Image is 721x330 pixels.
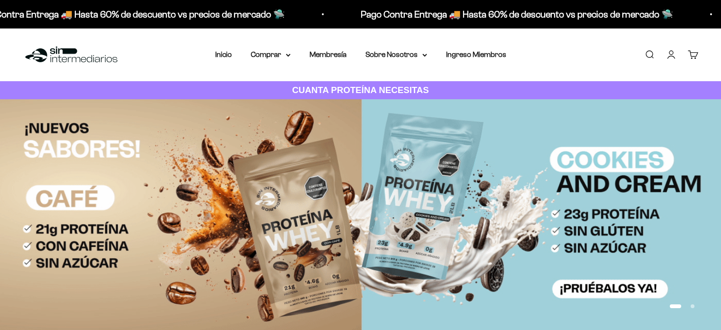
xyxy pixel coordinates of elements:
a: Ingreso Miembros [446,50,506,58]
strong: CUANTA PROTEÍNA NECESITAS [292,85,429,95]
summary: Comprar [251,48,291,61]
p: Pago Contra Entrega 🚚 Hasta 60% de descuento vs precios de mercado 🛸 [281,7,593,22]
a: Inicio [215,50,232,58]
summary: Sobre Nosotros [365,48,427,61]
a: Membresía [310,50,347,58]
